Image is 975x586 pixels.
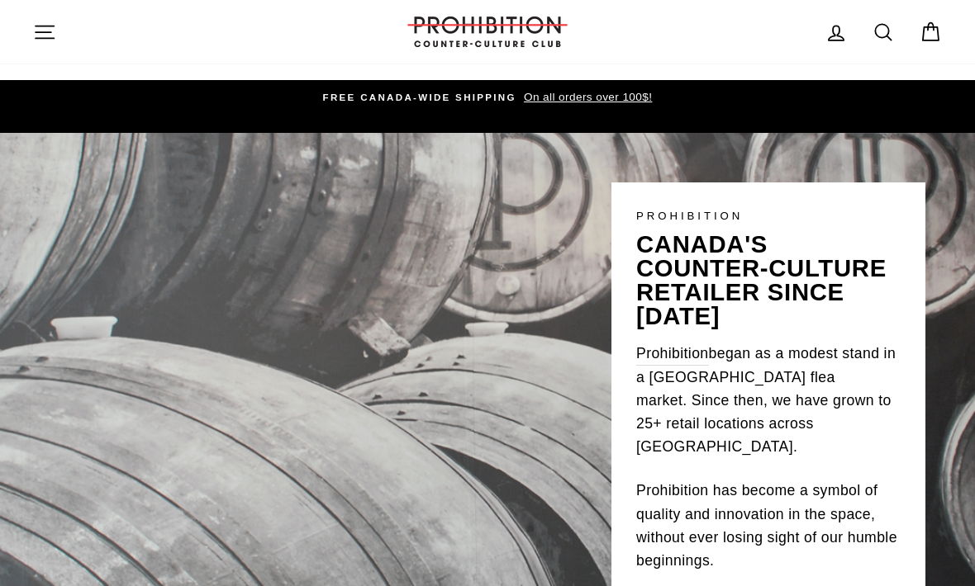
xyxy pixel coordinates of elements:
span: FREE CANADA-WIDE SHIPPING [323,92,516,102]
span: On all orders over 100$! [520,91,652,103]
p: canada's counter-culture retailer since [DATE] [636,233,901,329]
p: began as a modest stand in a [GEOGRAPHIC_DATA] flea market. Since then, we have grown to 25+ reta... [636,342,901,459]
p: Prohibition has become a symbol of quality and innovation in the space, without ever losing sight... [636,479,901,572]
img: PROHIBITION COUNTER-CULTURE CLUB [405,17,570,47]
a: FREE CANADA-WIDE SHIPPING On all orders over 100$! [37,88,938,106]
a: Prohibition [636,342,709,366]
p: PROHIBITION [636,207,901,224]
